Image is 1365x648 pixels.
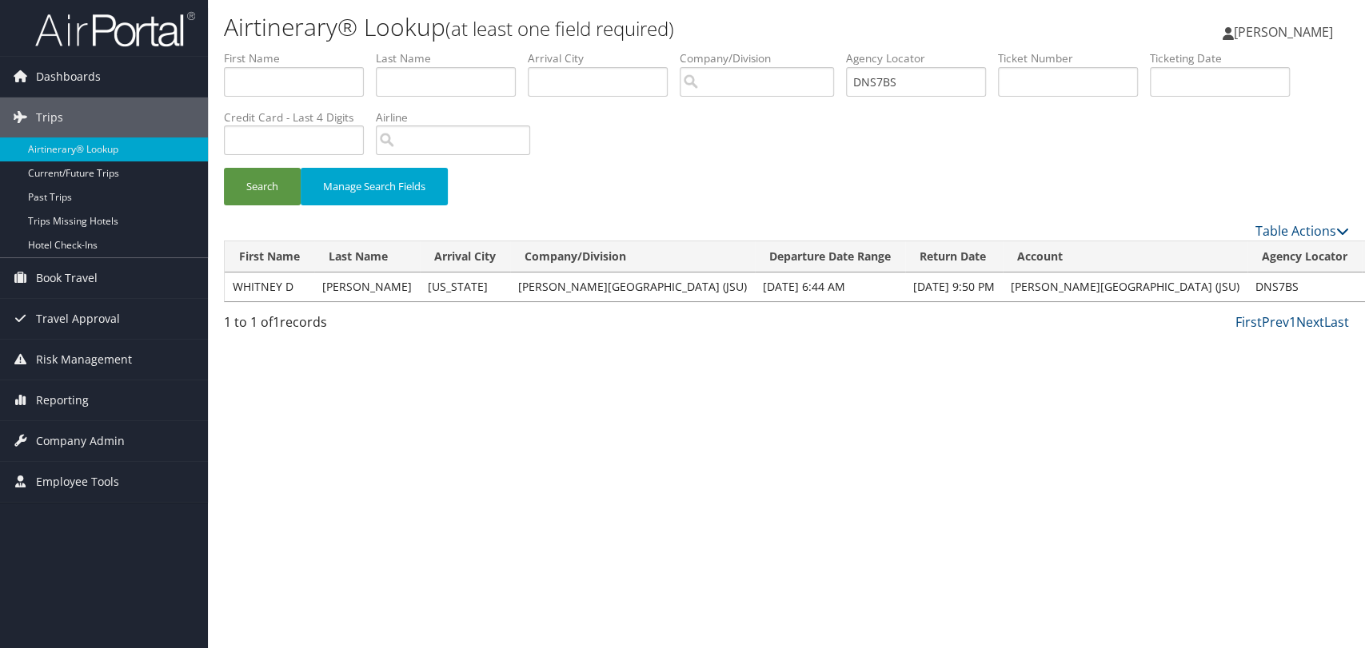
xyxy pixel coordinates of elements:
label: Arrival City [528,50,680,66]
span: Trips [36,97,63,137]
td: [PERSON_NAME][GEOGRAPHIC_DATA] (JSU) [510,272,755,301]
span: Risk Management [36,340,132,380]
span: [PERSON_NAME] [1234,23,1333,41]
th: Agency Locator: activate to sort column ascending [1247,241,1362,272]
span: Book Travel [36,258,98,298]
th: Departure Date Range: activate to sort column ascending [755,241,905,272]
label: Agency Locator [846,50,998,66]
th: Account: activate to sort column ascending [1003,241,1247,272]
a: Table Actions [1255,222,1349,240]
button: Search [224,168,301,205]
td: [DATE] 9:50 PM [905,272,1003,301]
th: Last Name: activate to sort column ascending [314,241,420,272]
img: airportal-logo.png [35,10,195,48]
a: 1 [1289,313,1296,331]
div: 1 to 1 of records [224,312,487,340]
label: Company/Division [680,50,846,66]
a: Next [1296,313,1324,331]
td: [US_STATE] [420,272,510,301]
label: Ticket Number [998,50,1150,66]
th: Company/Division [510,241,755,272]
label: Ticketing Date [1150,50,1302,66]
th: Return Date: activate to sort column ascending [905,241,1003,272]
label: Last Name [376,50,528,66]
small: (at least one field required) [445,15,674,42]
td: [PERSON_NAME][GEOGRAPHIC_DATA] (JSU) [1003,272,1247,301]
td: DNS7BS [1247,272,1362,301]
a: Prev [1262,313,1289,331]
th: First Name: activate to sort column ascending [225,241,314,272]
th: Arrival City: activate to sort column ascending [420,241,510,272]
label: Credit Card - Last 4 Digits [224,109,376,125]
a: First [1235,313,1262,331]
label: First Name [224,50,376,66]
span: Travel Approval [36,299,120,339]
h1: Airtinerary® Lookup [224,10,974,44]
td: [DATE] 6:44 AM [755,272,905,301]
td: WHITNEY D [225,272,314,301]
a: Last [1324,313,1349,331]
td: [PERSON_NAME] [314,272,420,301]
a: [PERSON_NAME] [1223,8,1349,56]
label: Airline [376,109,542,125]
span: 1 [273,313,280,331]
span: Reporting [36,380,89,420]
span: Employee Tools [36,462,119,502]
span: Company Admin [36,421,125,461]
span: Dashboards [36,57,101,97]
button: Manage Search Fields [301,168,448,205]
